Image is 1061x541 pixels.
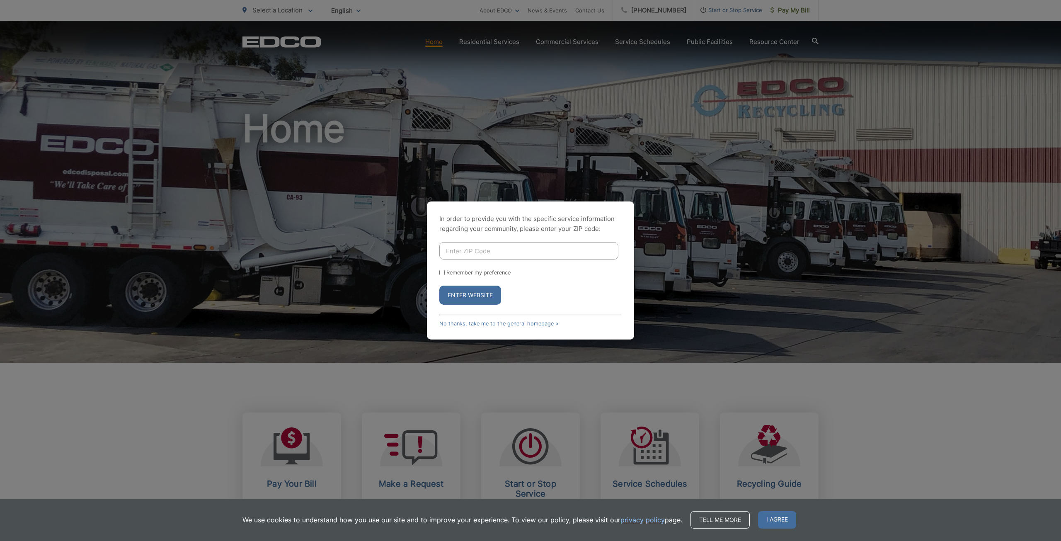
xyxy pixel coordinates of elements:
a: No thanks, take me to the general homepage > [439,320,559,327]
span: I agree [758,511,796,529]
a: Tell me more [690,511,750,529]
input: Enter ZIP Code [439,242,618,260]
label: Remember my preference [446,269,511,276]
p: We use cookies to understand how you use our site and to improve your experience. To view our pol... [242,515,682,525]
button: Enter Website [439,286,501,305]
p: In order to provide you with the specific service information regarding your community, please en... [439,214,622,234]
a: privacy policy [620,515,665,525]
